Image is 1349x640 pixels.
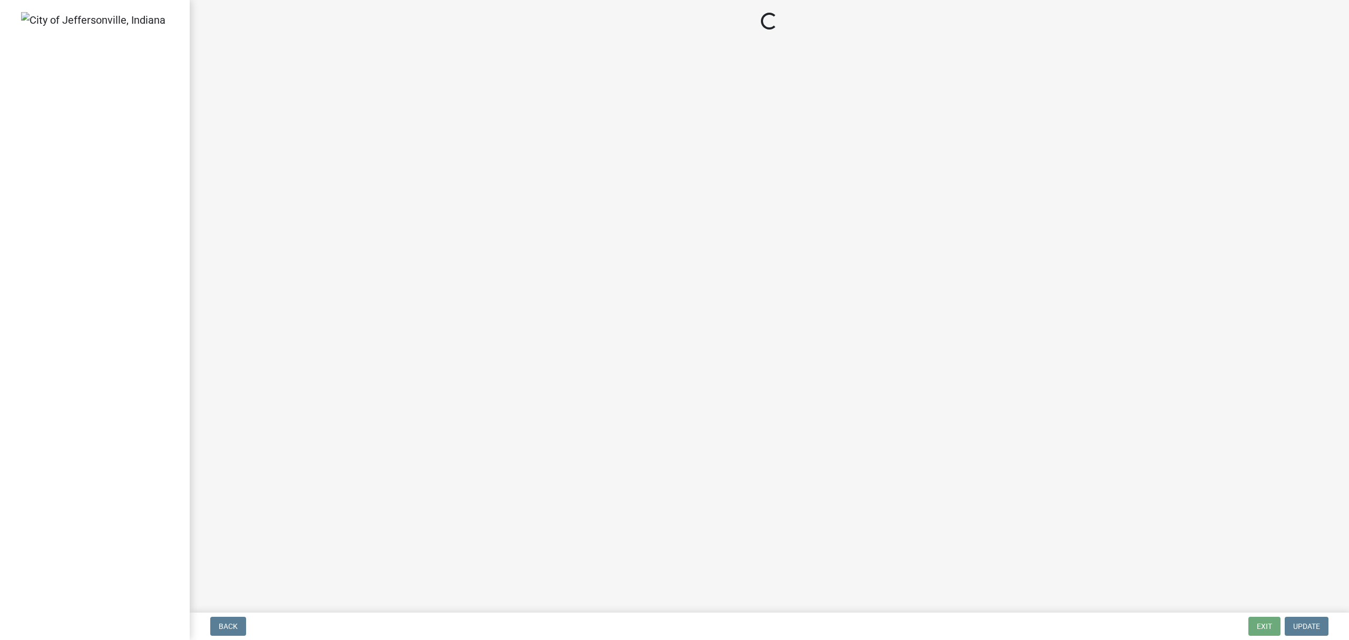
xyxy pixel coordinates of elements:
button: Update [1285,617,1328,636]
button: Back [210,617,246,636]
span: Update [1293,622,1320,631]
span: Back [219,622,238,631]
button: Exit [1248,617,1280,636]
img: City of Jeffersonville, Indiana [21,12,165,28]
